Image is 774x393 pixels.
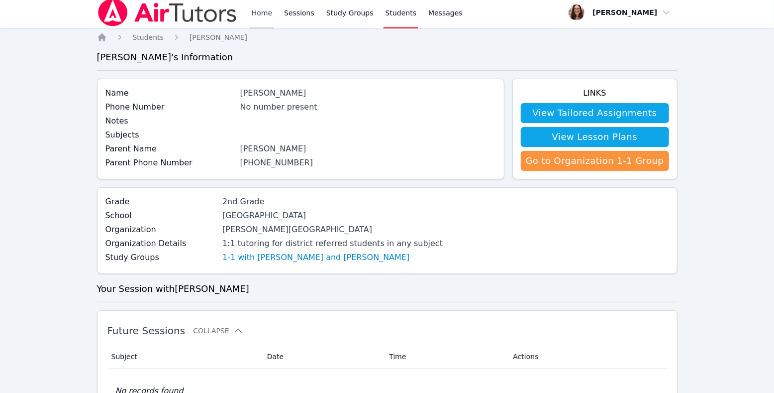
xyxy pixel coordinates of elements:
h3: Your Session with [PERSON_NAME] [97,282,677,296]
label: Parent Name [105,143,234,155]
h4: Links [521,87,669,99]
a: View Lesson Plans [521,127,669,147]
label: Organization Details [105,238,217,250]
a: [PERSON_NAME] [190,32,247,42]
button: Collapse [193,326,243,336]
a: View Tailored Assignments [521,103,669,123]
div: [PERSON_NAME] [240,87,496,99]
div: [GEOGRAPHIC_DATA] [222,210,443,222]
nav: Breadcrumb [97,32,677,42]
th: Actions [507,345,667,369]
span: [PERSON_NAME] [190,33,247,41]
a: Students [133,32,164,42]
label: Organization [105,224,217,236]
label: Notes [105,115,234,127]
label: Grade [105,196,217,208]
span: Messages [428,8,463,18]
div: [PERSON_NAME][GEOGRAPHIC_DATA] [222,224,443,236]
div: 2nd Grade [222,196,443,208]
span: Students [133,33,164,41]
div: No number present [240,101,496,113]
span: Future Sessions [107,325,186,337]
div: 1:1 tutoring for district referred students in any subject [222,238,443,250]
a: Go to Organization 1-1 Group [521,151,669,171]
label: Study Groups [105,252,217,263]
a: 1-1 with [PERSON_NAME] and [PERSON_NAME] [222,252,409,263]
th: Time [383,345,507,369]
a: [PHONE_NUMBER] [240,158,313,167]
label: Parent Phone Number [105,157,234,169]
label: Subjects [105,129,234,141]
h3: [PERSON_NAME] 's Information [97,50,677,64]
label: School [105,210,217,222]
th: Subject [107,345,261,369]
div: [PERSON_NAME] [240,143,496,155]
label: Name [105,87,234,99]
label: Phone Number [105,101,234,113]
th: Date [261,345,384,369]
